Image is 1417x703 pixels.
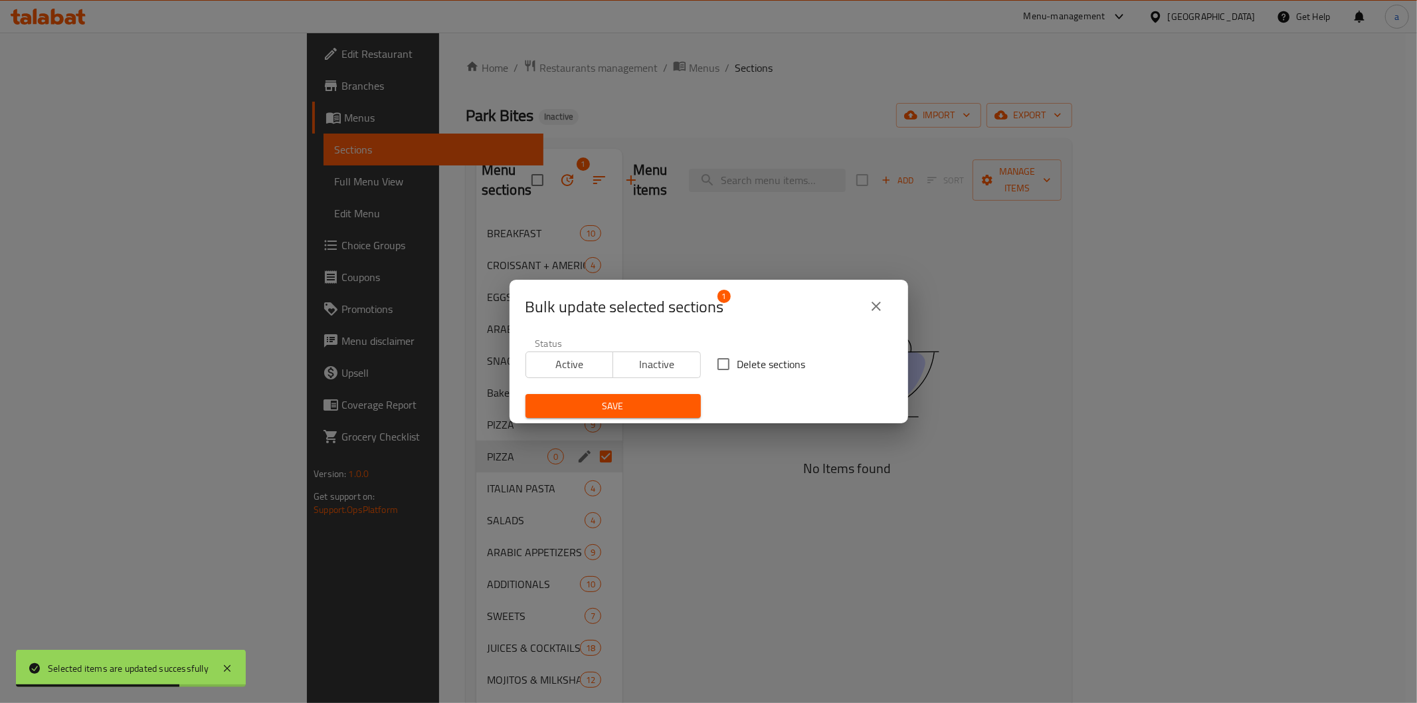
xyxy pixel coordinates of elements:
button: Inactive [613,351,701,378]
span: Inactive [618,355,696,374]
div: Selected items are updated successfully [48,661,209,676]
span: 1 [717,290,731,303]
span: Selected section count [525,296,724,318]
span: Delete sections [737,356,806,372]
button: Save [525,394,701,419]
span: Save [536,398,690,415]
button: Active [525,351,614,378]
button: close [860,290,892,322]
span: Active [531,355,609,374]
